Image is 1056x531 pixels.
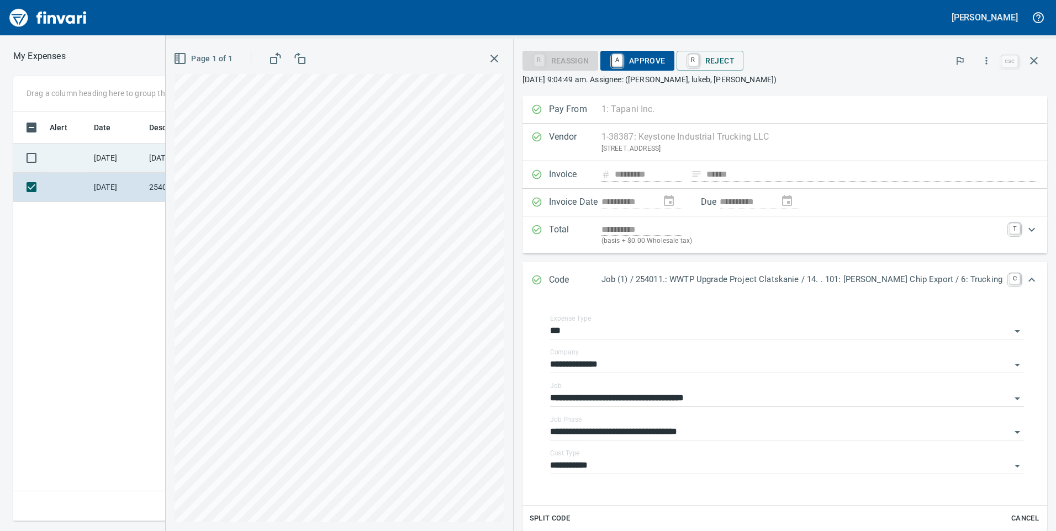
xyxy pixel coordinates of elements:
[948,49,972,73] button: Flag
[13,50,66,63] nav: breadcrumb
[601,273,1003,286] p: Job (1) / 254011.: WWTP Upgrade Project Clatskanie / 14. . 101: [PERSON_NAME] Chip Export / 6: Tr...
[89,173,145,202] td: [DATE]
[949,9,1021,26] button: [PERSON_NAME]
[1010,357,1025,373] button: Open
[527,510,573,527] button: Split Code
[522,74,1048,85] p: [DATE] 9:04:49 am. Assignee: ([PERSON_NAME], lukeb, [PERSON_NAME])
[89,144,145,173] td: [DATE]
[27,88,188,99] p: Drag a column heading here to group the table
[1010,458,1025,474] button: Open
[171,49,237,69] button: Page 1 of 1
[94,121,125,134] span: Date
[550,383,562,389] label: Job
[1010,391,1025,406] button: Open
[1007,510,1043,527] button: Cancel
[999,47,1047,74] span: Close invoice
[1010,424,1025,440] button: Open
[522,262,1048,299] div: Expand
[530,512,571,525] span: Split Code
[522,55,598,65] div: Reassign
[549,273,601,288] p: Code
[50,121,67,134] span: Alert
[145,173,244,202] td: 254011
[688,54,699,66] a: R
[549,223,601,247] p: Total
[601,236,1003,247] p: (basis + $0.00 Wholesale tax)
[1010,512,1040,525] span: Cancel
[50,121,82,134] span: Alert
[600,51,674,71] button: AApprove
[149,121,191,134] span: Description
[1009,223,1020,234] a: T
[952,12,1018,23] h5: [PERSON_NAME]
[609,51,666,70] span: Approve
[1010,323,1025,339] button: Open
[550,416,582,423] label: Job Phase
[149,121,205,134] span: Description
[176,52,233,66] span: Page 1 of 1
[550,349,579,355] label: Company
[13,50,66,63] p: My Expenses
[145,144,244,173] td: [DATE] Invoice 73805 from Columbia Precast Products, LLC (1-22007)
[1001,55,1018,67] a: esc
[550,450,580,456] label: Cost Type
[612,54,622,66] a: A
[7,4,89,31] img: Finvari
[677,51,743,71] button: RReject
[685,51,735,70] span: Reject
[974,49,999,73] button: More
[1009,273,1020,284] a: C
[522,216,1048,253] div: Expand
[550,315,591,322] label: Expense Type
[94,121,111,134] span: Date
